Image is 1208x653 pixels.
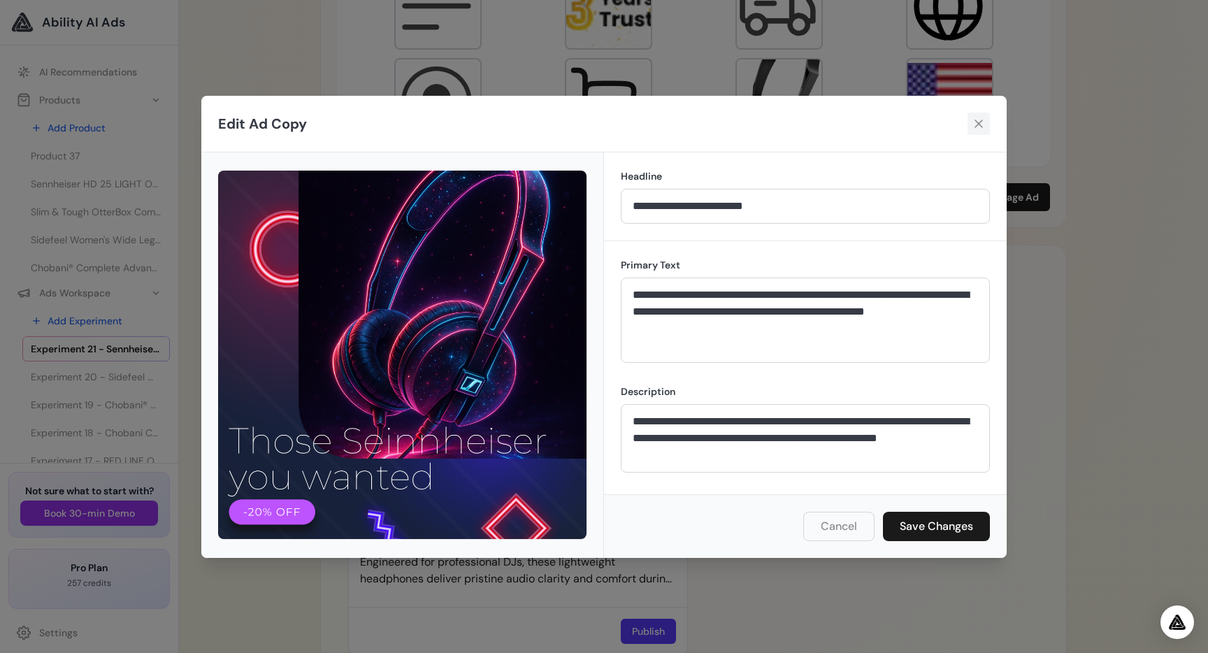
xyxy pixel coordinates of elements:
label: Headline [621,169,990,183]
div: Open Intercom Messenger [1160,605,1194,639]
img: Ad Media [218,171,587,539]
button: Cancel [803,512,875,541]
h2: Edit Ad Copy [218,114,307,134]
label: Description [621,385,990,399]
label: Primary Text [621,258,990,272]
button: Save Changes [883,512,990,541]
